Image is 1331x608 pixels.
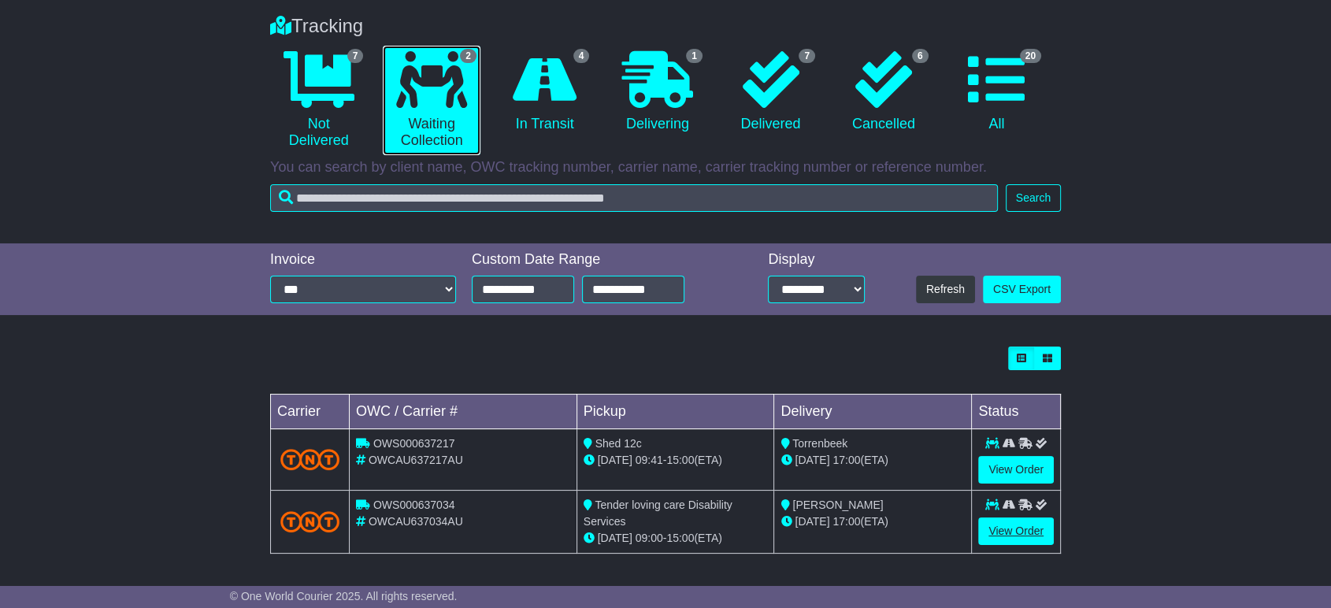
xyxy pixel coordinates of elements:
[383,46,480,155] a: 2 Waiting Collection
[978,517,1054,545] a: View Order
[795,515,829,528] span: [DATE]
[795,454,829,466] span: [DATE]
[270,159,1061,176] p: You can search by client name, OWC tracking number, carrier name, carrier tracking number or refe...
[722,46,819,139] a: 7 Delivered
[496,46,593,139] a: 4 In Transit
[460,49,476,63] span: 2
[373,499,455,511] span: OWS000637034
[369,515,463,528] span: OWCAU637034AU
[666,454,694,466] span: 15:00
[666,532,694,544] span: 15:00
[948,46,1045,139] a: 20 All
[686,49,703,63] span: 1
[270,46,367,155] a: 7 Not Delivered
[768,251,865,269] div: Display
[270,251,456,269] div: Invoice
[832,515,860,528] span: 17:00
[832,454,860,466] span: 17:00
[347,49,364,63] span: 7
[280,449,339,470] img: TNT_Domestic.png
[472,251,725,269] div: Custom Date Range
[584,530,768,547] div: - (ETA)
[369,454,463,466] span: OWCAU637217AU
[972,395,1061,429] td: Status
[636,454,663,466] span: 09:41
[978,456,1054,484] a: View Order
[916,276,975,303] button: Refresh
[350,395,577,429] td: OWC / Carrier #
[912,49,929,63] span: 6
[792,499,883,511] span: [PERSON_NAME]
[230,590,458,602] span: © One World Courier 2025. All rights reserved.
[584,499,732,528] span: Tender loving care Disability Services
[595,437,642,450] span: Shed 12c
[983,276,1061,303] a: CSV Export
[792,437,847,450] span: Torrenbeek
[774,395,972,429] td: Delivery
[598,454,632,466] span: [DATE]
[636,532,663,544] span: 09:00
[609,46,706,139] a: 1 Delivering
[280,511,339,532] img: TNT_Domestic.png
[573,49,590,63] span: 4
[598,532,632,544] span: [DATE]
[262,15,1069,38] div: Tracking
[780,513,965,530] div: (ETA)
[373,437,455,450] span: OWS000637217
[577,395,774,429] td: Pickup
[780,452,965,469] div: (ETA)
[835,46,932,139] a: 6 Cancelled
[1006,184,1061,212] button: Search
[799,49,815,63] span: 7
[584,452,768,469] div: - (ETA)
[1020,49,1041,63] span: 20
[271,395,350,429] td: Carrier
